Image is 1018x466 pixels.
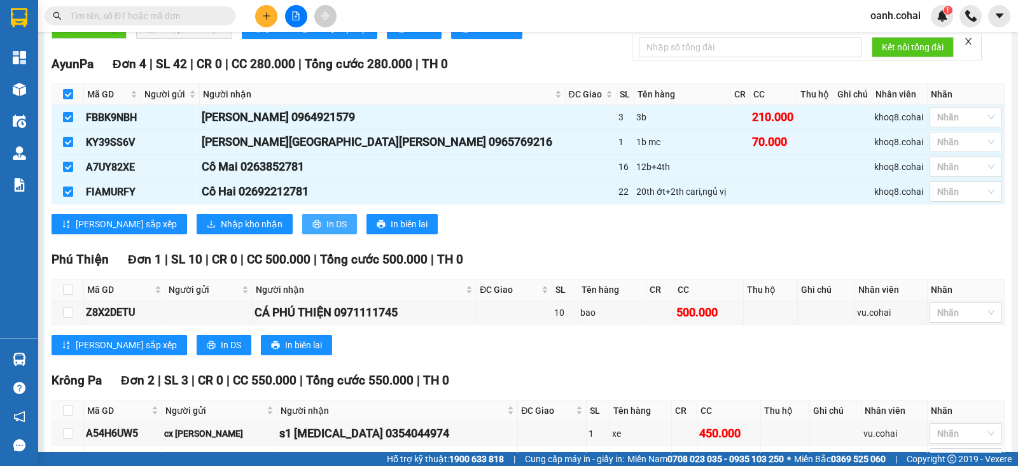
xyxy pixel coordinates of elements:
span: | [300,373,303,388]
span: | [431,252,434,267]
td: A54H6UW5 [84,421,162,446]
span: Tổng cước 280.000 [305,57,412,71]
span: | [192,373,195,388]
th: CR [731,84,750,105]
div: 3b [636,110,729,124]
strong: 1900 633 818 [449,454,504,464]
div: 20th ớt+2th cari,ngủ vị [636,185,729,199]
span: Krông Pa [52,373,102,388]
span: In biên lai [285,338,322,352]
span: Kết nối tổng đài [882,40,944,54]
div: 1 [618,135,632,149]
span: CR 0 [212,252,237,267]
th: CC [697,400,760,421]
div: Cô Hai 02692212781 [202,183,562,201]
div: Nhãn [931,404,1001,418]
th: Thu hộ [797,84,834,105]
span: ⚪️ [787,456,791,462]
span: Mã GD [87,404,149,418]
button: sort-ascending[PERSON_NAME] sắp xếp [52,214,187,234]
th: Ghi chú [834,84,873,105]
span: CR 0 [198,373,223,388]
span: download [207,220,216,230]
span: In DS [326,217,347,231]
td: FIAMURFY [84,180,141,204]
div: FIAMURFY [86,184,139,200]
th: Tên hàng [634,84,731,105]
span: printer [312,220,321,230]
div: 210.000 [752,108,795,126]
td: KY39SS6V [84,130,141,155]
span: SL 3 [164,373,188,388]
span: 1 [945,6,950,15]
img: icon-new-feature [937,10,948,22]
span: Đơn 2 [121,373,155,388]
div: FBBK9NBH [86,109,139,125]
span: ĐC Giao [480,283,539,297]
span: copyright [947,455,956,463]
th: Nhân viên [861,400,928,421]
button: plus [255,5,277,27]
button: Kết nối tổng đài [872,37,954,57]
span: Tổng cước 550.000 [306,373,414,388]
div: A7UY82XE [86,159,139,175]
span: notification [13,411,25,423]
div: xe [612,427,669,441]
img: warehouse-icon [13,115,26,128]
td: Z8X2DETU [84,300,165,325]
span: | [314,252,317,267]
span: printer [207,341,216,351]
span: | [298,57,302,71]
span: CC 550.000 [233,373,296,388]
th: SL [552,279,578,300]
button: sort-ascending[PERSON_NAME] sắp xếp [52,335,187,355]
div: vu.cohai [857,306,925,320]
th: Tên hàng [610,400,672,421]
span: Người nhận [256,283,464,297]
div: CÁ PHÚ THIỆN 0971111745 [254,304,475,321]
div: vu.cohai [863,427,925,441]
div: 16 [618,160,632,174]
th: Ghi chú [810,400,861,421]
span: CC 500.000 [247,252,310,267]
span: ĐC Giao [569,87,603,101]
strong: 0708 023 035 - 0935 103 250 [667,454,784,464]
span: SL 10 [171,252,202,267]
span: TH 0 [423,373,449,388]
div: 1 [589,427,608,441]
span: Phú Thiện [52,252,109,267]
span: message [13,439,25,451]
div: [PERSON_NAME] 0964921579 [202,108,562,126]
span: In biên lai [391,217,428,231]
button: file-add [285,5,307,27]
button: printerIn DS [302,214,357,234]
strong: 0369 525 060 [831,454,886,464]
span: Đơn 4 [113,57,146,71]
input: Tìm tên, số ĐT hoặc mã đơn [70,9,220,23]
div: s1 [MEDICAL_DATA] 0354044974 [279,425,515,442]
div: khoq8.cohai [874,135,924,149]
span: SL 42 [156,57,187,71]
th: CC [674,279,744,300]
th: Thu hộ [761,400,810,421]
span: Đơn 1 [128,252,162,267]
span: | [225,57,228,71]
span: | [158,373,161,388]
span: | [190,57,193,71]
div: khoq8.cohai [874,185,924,199]
div: 2 [589,451,608,465]
th: CR [672,400,697,421]
button: aim [314,5,337,27]
button: printerIn DS [197,335,251,355]
span: Mã GD [87,283,152,297]
div: 450.000 [699,425,758,442]
div: khoq8.cohai [874,110,924,124]
th: Ghi chú [798,279,855,300]
div: A54H6UW5 [86,425,160,441]
span: Người gửi [144,87,187,101]
span: ĐC Giao [521,404,573,418]
span: printer [271,341,280,351]
th: Thu hộ [744,279,798,300]
div: Cô Mai 0263852781 [202,158,562,176]
span: | [227,373,230,388]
